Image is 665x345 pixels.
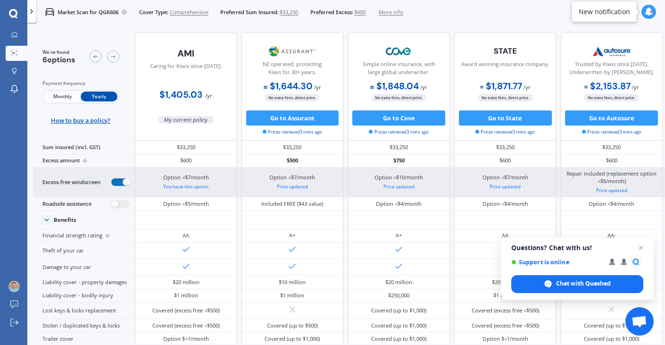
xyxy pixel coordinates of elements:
div: Excess amount [33,154,135,168]
div: Covered (up to $1,000) [584,322,639,329]
p: Market Scan for QGK606 [58,8,118,16]
img: Cove.webp [374,42,424,61]
div: Covered (up to $1,000) [371,322,426,329]
div: Option <$5/month [163,200,209,208]
div: Option <$10/month [374,174,423,190]
span: / yr [524,84,531,91]
span: No extra fees, direct price. [478,94,533,101]
span: / yr [205,92,212,99]
div: $20 million [492,278,519,286]
div: Roadside assistance [33,197,135,211]
span: How to buy a policy? [51,117,110,124]
div: Option <$4/month [589,200,634,208]
span: / yr [632,84,639,91]
div: Open chat [625,307,654,336]
div: $33,250 [561,141,663,154]
div: AA [183,232,189,239]
b: $1,871.77 [480,80,522,92]
img: Autosure.webp [587,42,637,61]
span: No extra fees, direct price. [265,94,320,101]
div: Liability cover - property damages [33,276,135,289]
span: Questions? Chat with us! [511,244,643,252]
div: $10 million [279,278,306,286]
span: Prices retrieved 3 mins ago [582,129,641,135]
span: We've found [42,49,75,56]
div: Price updated [269,183,315,191]
span: No extra fees, direct price. [584,94,639,101]
span: Prices retrieved 3 mins ago [263,129,322,135]
div: $750 [348,154,450,168]
div: Included FREE ($43 value) [261,200,323,208]
div: NZ operated; protecting Kiwis for 30+ years. [248,60,337,79]
div: $500 [241,154,343,168]
div: Option <$4/month [482,200,528,208]
span: No extra fees, direct price. [371,94,426,101]
div: Option <$7/month [482,174,528,190]
div: Covered (up to $1,000) [584,335,639,343]
div: Stolen / duplicated keys & locks [33,319,135,332]
span: Cover Type: [139,8,168,16]
div: Trusted by Kiwis since [DATE]. Underwritten by [PERSON_NAME]. [567,60,656,79]
span: / yr [314,84,321,91]
div: Covered (up to $1,000) [371,307,426,314]
span: $600 [354,8,366,16]
div: Caring for Kiwis since [DATE]. [150,62,222,81]
div: A+ [396,232,402,239]
img: AMI-text-1.webp [161,44,211,63]
div: Lost keys & locks replacement [33,303,135,319]
div: A+ [289,232,295,239]
img: State-text-1.webp [480,42,530,60]
span: Comprehensive [170,8,208,16]
div: Benefits [54,217,76,223]
div: $600 [454,154,556,168]
div: Option <$4/month [376,200,422,208]
span: Prices retrieved 3 mins ago [475,129,535,135]
span: Close chat [635,242,647,253]
div: Liability cover - bodily injury [33,289,135,303]
div: Simple online insurance, with large global underwriter. [354,60,443,79]
span: More info [379,8,403,16]
div: $1 million [280,292,304,299]
div: Covered (excess free <$500) [472,307,539,314]
div: AA- [607,232,616,239]
div: Covered (excess free <$500) [152,307,220,314]
div: New notification [579,7,630,17]
div: Sum insured (incl. GST) [33,141,135,154]
button: Go to Cove [352,110,445,126]
div: Price updated [374,183,423,191]
span: My current policy [158,116,214,124]
div: Option <$7/month [163,174,209,190]
span: Prices retrieved 3 mins ago [369,129,428,135]
div: $600 [561,154,663,168]
div: Price updated [482,183,528,191]
div: Financial strength rating [33,229,135,243]
span: Monthly [44,92,81,101]
span: $33,250 [280,8,298,16]
div: $20 million [173,278,199,286]
div: Chat with Quashed [511,275,643,293]
div: $1 million [174,292,198,299]
div: Covered (up to $1,000) [265,335,320,343]
img: ACg8ocI9dQarstvhAU4TojEZl21UDLNrK-SUR3Ev09MTe-zcwQteNTLo=s96-c [8,281,20,292]
div: Covered (up to $1,000) [371,335,426,343]
span: Chat with Quashed [556,279,611,288]
div: AA [502,232,508,239]
div: $250,000 [388,292,409,299]
div: Excess-free windscreen [33,168,135,197]
div: $33,250 [454,141,556,154]
div: $600 [135,154,237,168]
div: Option <$7/month [269,174,315,190]
div: $33,250 [348,141,450,154]
div: Theft of your car [33,243,135,259]
img: car.f15378c7a67c060ca3f3.svg [45,8,54,17]
div: You have this option [163,183,209,191]
b: $1,644.30 [264,80,312,92]
div: Option $<1/month [482,335,528,343]
div: Covered (up to $500) [267,322,318,329]
div: Damage to your car [33,259,135,276]
div: $33,250 [135,141,237,154]
b: $1,405.03 [159,89,203,101]
span: / yr [420,84,427,91]
div: Covered (excess free <$500) [472,322,539,329]
button: Go to State [459,110,552,126]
